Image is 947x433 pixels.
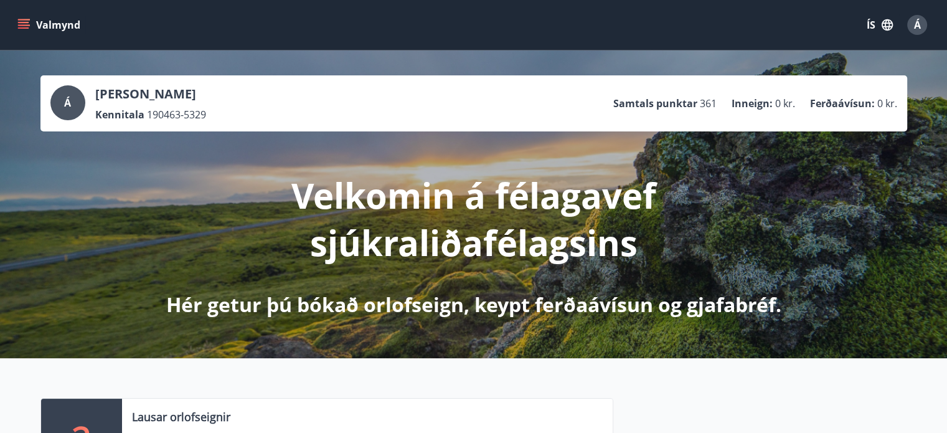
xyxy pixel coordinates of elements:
span: 0 kr. [775,97,795,110]
p: Samtals punktar [613,97,697,110]
button: Á [902,10,932,40]
button: menu [15,14,85,36]
span: Á [914,18,921,32]
button: ÍS [860,14,900,36]
p: Ferðaávísun : [810,97,875,110]
p: [PERSON_NAME] [95,85,206,103]
p: Velkomin á félagavef sjúkraliðafélagsins [145,171,803,266]
p: Inneign : [732,97,773,110]
p: Hér getur þú bókað orlofseign, keypt ferðaávísun og gjafabréf. [166,291,781,318]
span: Á [64,96,71,110]
p: Lausar orlofseignir [132,409,230,425]
span: 361 [700,97,717,110]
p: Kennitala [95,108,144,121]
span: 0 kr. [877,97,897,110]
span: 190463-5329 [147,108,206,121]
